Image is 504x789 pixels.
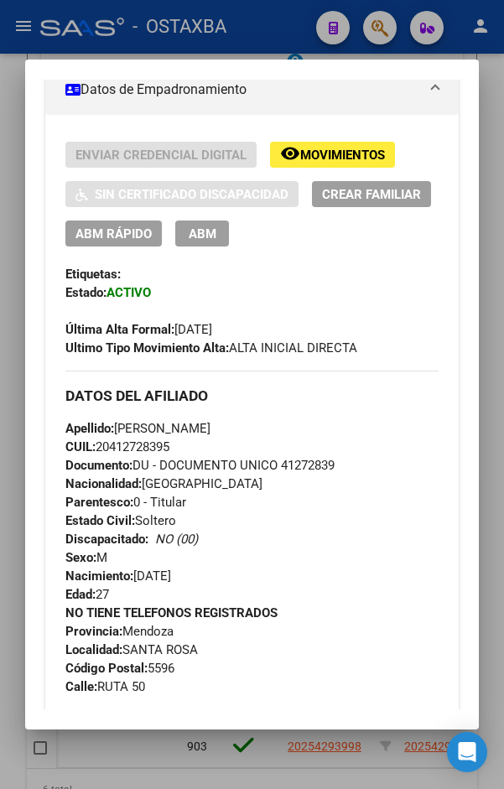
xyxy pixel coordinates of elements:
span: [PERSON_NAME] [65,421,210,436]
strong: Calle: [65,679,97,694]
span: ABM [189,226,216,241]
strong: Nacimiento: [65,568,133,584]
span: 0 - Titular [65,495,186,510]
button: Crear Familiar [312,181,431,207]
strong: Edad: [65,587,96,602]
strong: Discapacitado: [65,532,148,547]
strong: Localidad: [65,642,122,657]
i: NO (00) [155,532,198,547]
div: Open Intercom Messenger [447,732,487,772]
h3: DATOS DEL AFILIADO [65,387,439,405]
strong: Nacionalidad: [65,476,142,491]
mat-expansion-panel-header: Datos de Empadronamiento [45,65,459,115]
strong: Apellido: [65,421,114,436]
strong: Documento: [65,458,132,473]
strong: Ultimo Tipo Movimiento Alta: [65,340,229,356]
mat-panel-title: Datos de Empadronamiento [65,80,418,100]
strong: Código Postal: [65,661,148,676]
span: 27 [65,587,109,602]
span: Mendoza [65,624,174,639]
span: SANTA ROSA [65,642,198,657]
span: ALTA INICIAL DIRECTA [65,340,357,356]
span: DU - DOCUMENTO UNICO 41272839 [65,458,335,473]
span: Sin Certificado Discapacidad [95,187,288,202]
span: [DATE] [65,568,171,584]
span: RUTA 50 [65,679,145,694]
span: [GEOGRAPHIC_DATA] [65,476,262,491]
button: ABM Rápido [65,221,162,247]
span: [DATE] [65,322,212,337]
span: Crear Familiar [322,187,421,202]
strong: Parentesco: [65,495,133,510]
strong: Provincia: [65,624,122,639]
button: Enviar Credencial Digital [65,142,257,168]
span: Movimientos [300,148,385,163]
span: Soltero [65,513,176,528]
span: 20412728395 [65,439,169,454]
strong: Estado Civil: [65,513,135,528]
button: Movimientos [270,142,395,168]
strong: Estado: [65,285,107,300]
strong: CUIL: [65,439,96,454]
span: Enviar Credencial Digital [75,148,247,163]
strong: ACTIVO [107,285,151,300]
strong: Sexo: [65,550,96,565]
span: M [65,550,107,565]
button: Sin Certificado Discapacidad [65,181,299,207]
strong: Última Alta Formal: [65,322,174,337]
span: ABM Rápido [75,226,152,241]
strong: Etiquetas: [65,267,121,282]
mat-icon: remove_red_eye [280,143,300,164]
span: 5596 [65,661,174,676]
strong: NO TIENE TELEFONOS REGISTRADOS [65,605,278,620]
button: ABM [175,221,229,247]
